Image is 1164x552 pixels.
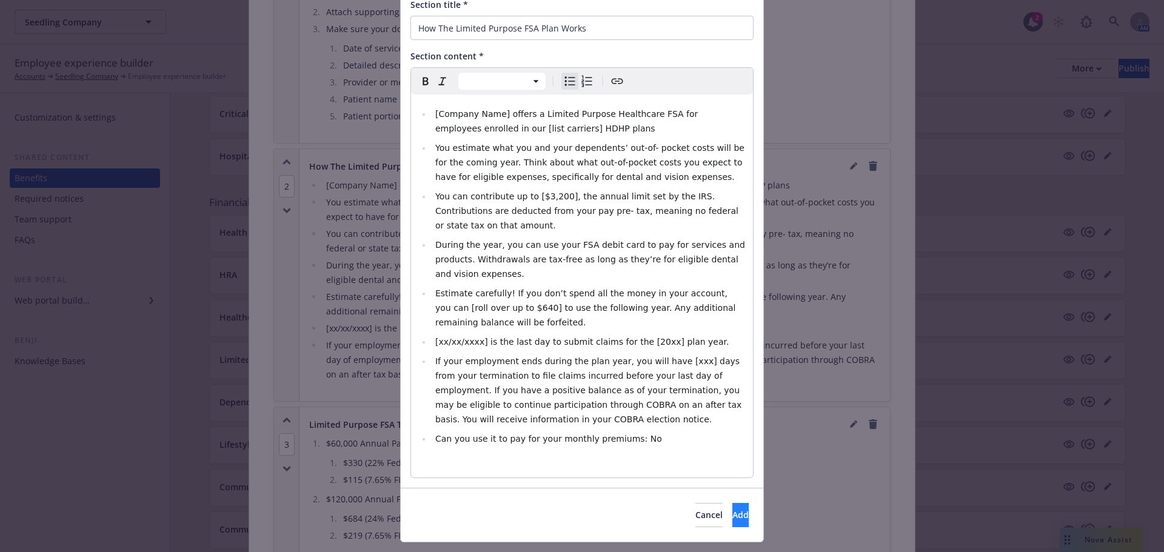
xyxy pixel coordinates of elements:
span: Estimate carefully! If you don’t spend all the money in your account, you can [roll over up to $6... [435,288,738,327]
button: Cancel [695,503,723,527]
span: Section content * [410,50,484,62]
span: Cancel [695,509,723,520]
button: Block type [458,73,546,90]
span: Can you use it to pay for your monthly premiums: No [435,434,662,444]
span: During the year, you can use your FSA debit card to pay for services and products. Withdrawals ar... [435,240,748,279]
span: [Company Name] offers a Limited Purpose Healthcare FSA for employees enrolled in our [list carrie... [435,109,701,133]
button: Numbered list [578,73,595,90]
button: Bulleted list [561,73,578,90]
span: You can contribute up to [$3,200], the annual limit set by the IRS. Contributions are deducted fr... [435,191,741,230]
span: You estimate what you and your dependents’ out-of- pocket costs will be for the coming year. Thin... [435,143,747,182]
span: If your employment ends during the plan year, you will have [xxx] days from your termination to f... [435,356,744,424]
button: Create link [609,73,626,90]
div: toggle group [561,73,595,90]
button: Add [732,503,749,527]
button: Bold [417,73,434,90]
div: editable markdown [411,95,753,477]
span: Add [732,509,749,520]
button: Italic [434,73,451,90]
span: [xx/xx/xxxx] is the last day to submit claims for the [20xx] plan year. [435,337,729,347]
